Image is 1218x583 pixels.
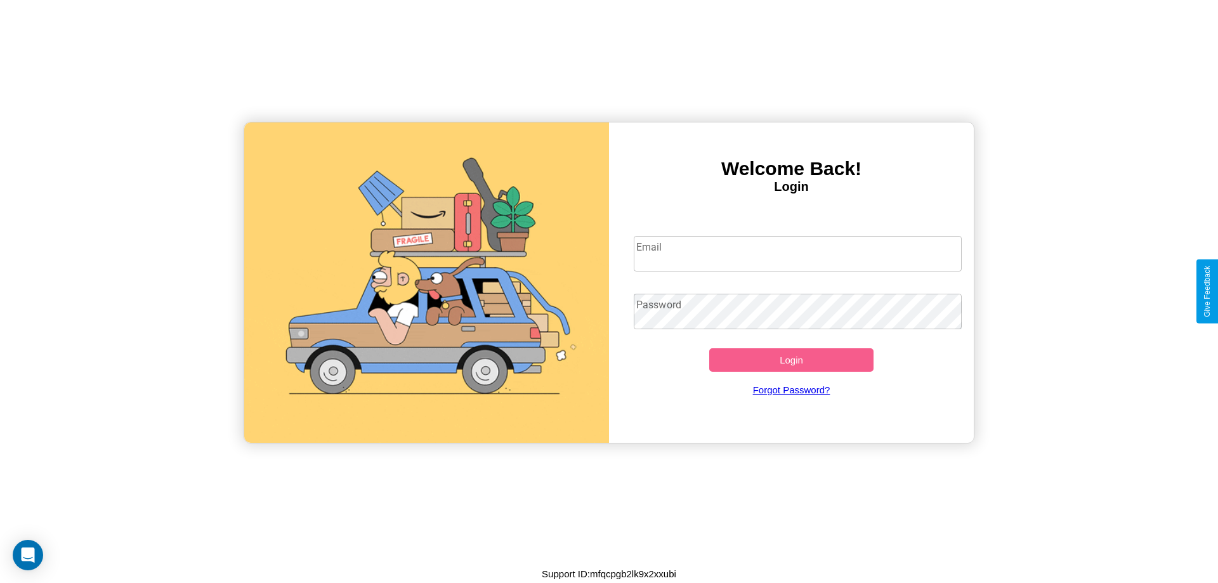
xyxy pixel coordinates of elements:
[627,372,956,408] a: Forgot Password?
[542,565,676,582] p: Support ID: mfqcpgb2lk9x2xxubi
[709,348,874,372] button: Login
[244,122,609,443] img: gif
[1203,266,1212,317] div: Give Feedback
[609,180,974,194] h4: Login
[13,540,43,570] div: Open Intercom Messenger
[609,158,974,180] h3: Welcome Back!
